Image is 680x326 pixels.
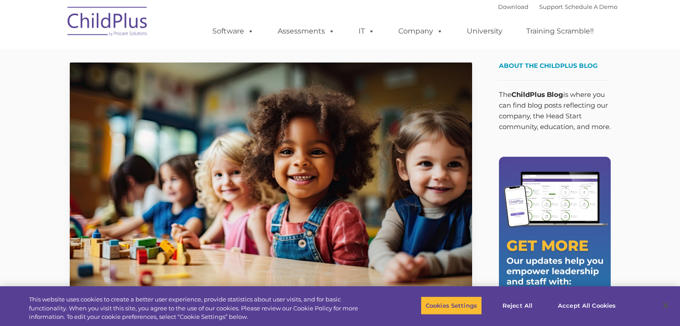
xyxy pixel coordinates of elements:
a: Software [203,22,263,40]
button: Cookies Settings [421,296,482,315]
a: IT [350,22,384,40]
button: Accept All Cookies [553,296,621,315]
span: About the ChildPlus Blog [499,62,598,70]
a: Assessments [269,22,344,40]
font: | [498,3,617,10]
a: Support [539,3,563,10]
div: This website uses cookies to create a better user experience, provide statistics about user visit... [29,295,374,322]
a: Schedule A Demo [565,3,617,10]
button: Close [656,296,676,315]
a: University [458,22,511,40]
a: Training Scramble!! [517,22,603,40]
p: The is where you can find blog posts reflecting our company, the Head Start community, education,... [499,89,611,132]
strong: ChildPlus Blog [511,90,563,99]
button: Reject All [490,296,545,315]
img: ChildPlus by Procare Solutions [63,0,152,45]
a: Download [498,3,528,10]
a: Company [389,22,452,40]
img: ChildPlus - The Crucial Role of Attendance [70,63,472,288]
